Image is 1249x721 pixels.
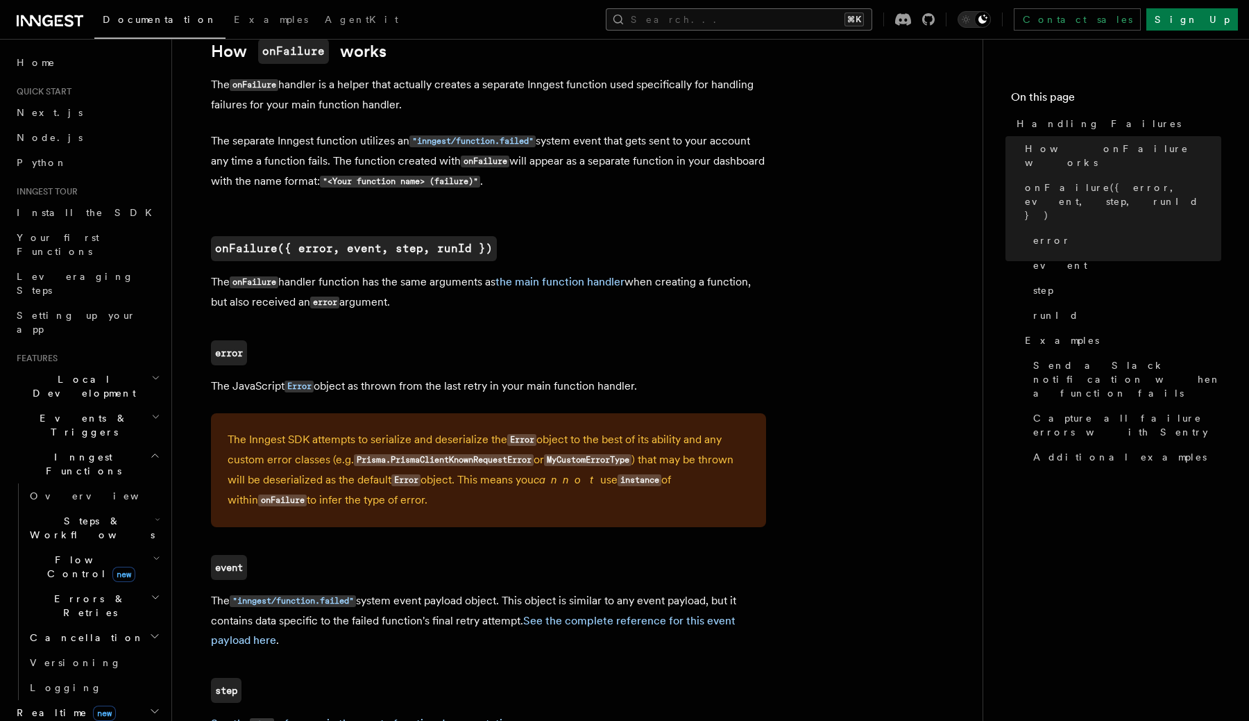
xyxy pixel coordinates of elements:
a: Send a Slack notification when a function fails [1028,353,1221,406]
a: Contact sales [1014,8,1141,31]
a: "inngest/function.failed" [230,594,356,607]
button: Inngest Functions [11,445,163,483]
span: Your first Functions [17,232,99,257]
span: onFailure({ error, event, step, runId }) [1025,181,1221,222]
code: error [211,340,247,365]
span: Errors & Retries [24,592,151,620]
a: See the complete reference for this event payload here [211,614,736,647]
button: Events & Triggers [11,406,163,445]
button: Flow Controlnew [24,547,163,586]
code: "inngest/function.failed" [409,135,536,147]
code: onFailure [461,156,509,167]
a: Overview [24,483,163,508]
a: error [1028,228,1221,253]
a: Capture all failure errors with Sentry [1028,406,1221,445]
a: Documentation [94,4,226,39]
code: Error [391,474,420,486]
a: the main function handler [495,275,624,288]
button: Errors & Retries [24,586,163,625]
a: step [211,678,241,703]
span: Flow Control [24,553,153,581]
button: Local Development [11,367,163,406]
a: Install the SDK [11,200,163,225]
a: Logging [24,675,163,700]
span: Features [11,353,58,364]
a: Leveraging Steps [11,264,163,303]
span: Node.js [17,132,83,143]
span: Logging [30,682,102,693]
em: cannot [534,473,600,486]
span: Steps & Workflows [24,514,155,542]
span: Setting up your app [17,310,136,335]
div: Inngest Functions [11,483,163,700]
code: error [310,297,339,308]
a: Additional examples [1028,445,1221,470]
a: AgentKit [316,4,407,38]
code: Prisma.PrismaClientKnownRequestError [354,454,534,466]
span: Quick start [11,86,71,97]
code: instance [618,474,661,486]
span: Python [17,157,67,168]
span: Overview [30,490,173,502]
span: event [1033,258,1087,272]
span: AgentKit [325,14,398,25]
p: The system event payload object. This object is similar to any event payload, but it contains dat... [211,591,766,650]
span: new [112,567,135,582]
code: "<Your function name> (failure)" [320,176,480,188]
span: Install the SDK [17,207,160,218]
a: "inngest/function.failed" [409,134,536,147]
a: Setting up your app [11,303,163,342]
a: event [1028,253,1221,278]
code: MyCustomErrorType [544,454,631,466]
span: runId [1033,308,1079,322]
span: Additional examples [1033,450,1207,464]
code: onFailure [230,79,278,91]
span: Local Development [11,372,151,400]
span: Next.js [17,107,83,118]
kbd: ⌘K [844,13,864,26]
a: onFailure({ error, event, step, runId }) [211,236,497,261]
span: Handling Failures [1017,117,1181,131]
code: onFailure [230,276,278,288]
a: onFailure({ error, event, step, runId }) [1019,175,1221,228]
a: Versioning [24,650,163,675]
a: Your first Functions [11,225,163,264]
span: Inngest tour [11,186,78,197]
a: runId [1028,303,1221,328]
span: Capture all failure errors with Sentry [1033,411,1221,439]
a: Python [11,150,163,175]
span: Examples [234,14,308,25]
span: new [93,706,116,721]
p: The Inngest SDK attempts to serialize and deserialize the object to the best of its ability and a... [228,430,749,511]
p: The handler is a helper that actually creates a separate Inngest function used specifically for h... [211,75,766,115]
a: HowonFailureworks [211,39,386,64]
a: event [211,555,247,580]
a: Home [11,50,163,75]
button: Search...⌘K [606,8,872,31]
p: The separate Inngest function utilizes an system event that gets sent to your account any time a ... [211,131,766,192]
p: The handler function has the same arguments as when creating a function, but also received an arg... [211,272,766,313]
code: Error [507,434,536,446]
span: How onFailure works [1025,142,1221,169]
h4: On this page [1011,89,1221,111]
code: "inngest/function.failed" [230,595,356,607]
a: Error [284,379,314,392]
span: Realtime [11,706,116,720]
button: Steps & Workflows [24,508,163,547]
a: Handling Failures [1011,111,1221,136]
a: Examples [226,4,316,38]
span: Send a Slack notification when a function fails [1033,358,1221,400]
span: Documentation [103,14,217,25]
a: step [1028,278,1221,303]
button: Toggle dark mode [958,11,991,28]
a: Sign Up [1146,8,1238,31]
code: Error [284,381,314,392]
code: onFailure [258,495,307,506]
code: onFailure [258,39,329,64]
span: Cancellation [24,631,144,645]
span: Leveraging Steps [17,271,134,296]
span: Versioning [30,657,121,668]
